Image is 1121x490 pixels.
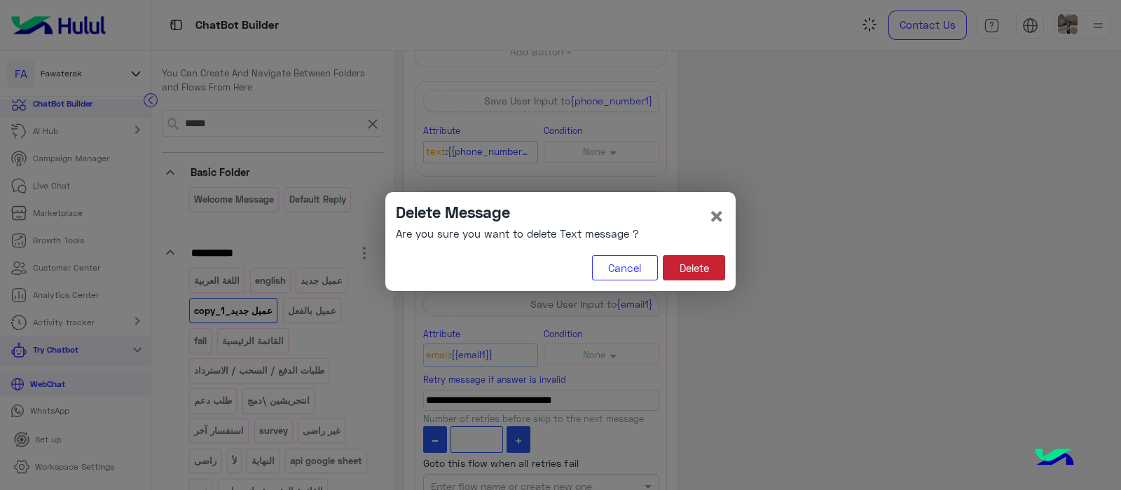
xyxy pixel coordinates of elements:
span: × [708,200,725,231]
img: hulul-logo.png [1030,434,1079,483]
h4: Delete Message [396,203,639,222]
h6: Are you sure you want to delete Text message ? [396,227,639,240]
button: Cancel [592,255,658,280]
button: Delete [663,255,725,280]
button: Close [708,203,725,229]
